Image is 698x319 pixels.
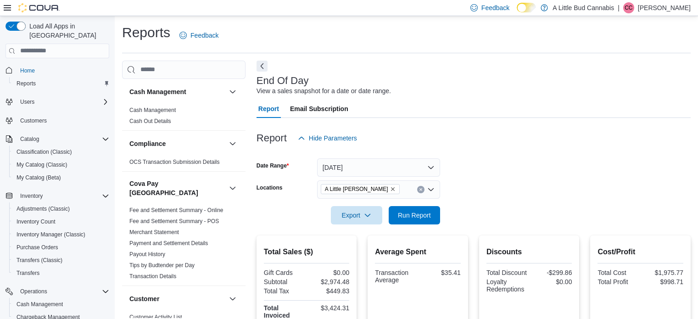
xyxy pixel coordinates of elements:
[257,162,289,169] label: Date Range
[375,269,416,284] div: Transaction Average
[129,87,225,96] button: Cash Management
[129,87,186,96] h3: Cash Management
[257,75,309,86] h3: End Of Day
[20,117,47,124] span: Customers
[308,287,349,295] div: $449.83
[321,184,400,194] span: A Little Bud Summerland
[417,186,424,193] button: Clear input
[17,115,109,126] span: Customers
[20,135,39,143] span: Catalog
[264,287,305,295] div: Total Tax
[486,246,572,257] h2: Discounts
[13,268,109,279] span: Transfers
[17,65,109,76] span: Home
[129,262,195,269] span: Tips by Budtender per Day
[122,23,170,42] h1: Reports
[129,229,179,236] span: Merchant Statement
[597,269,638,276] div: Total Cost
[227,86,238,97] button: Cash Management
[20,67,35,74] span: Home
[17,134,43,145] button: Catalog
[618,2,620,13] p: |
[398,211,431,220] span: Run Report
[264,269,305,276] div: Gift Cards
[290,100,348,118] span: Email Subscription
[17,134,109,145] span: Catalog
[625,2,632,13] span: CC
[129,218,219,225] span: Fee and Settlement Summary - POS
[13,216,109,227] span: Inventory Count
[375,246,461,257] h2: Average Spent
[531,269,572,276] div: -$299.86
[17,286,51,297] button: Operations
[597,246,683,257] h2: Cost/Profit
[227,293,238,304] button: Customer
[129,294,159,303] h3: Customer
[129,158,220,166] span: OCS Transaction Submission Details
[13,229,89,240] a: Inventory Manager (Classic)
[17,231,85,238] span: Inventory Manager (Classic)
[13,299,109,310] span: Cash Management
[227,138,238,149] button: Compliance
[9,254,113,267] button: Transfers (Classic)
[129,273,176,280] a: Transaction Details
[13,172,65,183] a: My Catalog (Beta)
[129,139,225,148] button: Compliance
[176,26,222,45] a: Feedback
[308,278,349,285] div: $2,974.48
[129,251,165,257] a: Payout History
[122,205,246,285] div: Cova Pay [GEOGRAPHIC_DATA]
[638,2,691,13] p: [PERSON_NAME]
[227,183,238,194] button: Cova Pay [GEOGRAPHIC_DATA]
[9,298,113,311] button: Cash Management
[17,148,72,156] span: Classification (Classic)
[17,269,39,277] span: Transfers
[264,246,350,257] h2: Total Sales ($)
[17,257,62,264] span: Transfers (Classic)
[2,64,113,77] button: Home
[257,184,283,191] label: Locations
[531,278,572,285] div: $0.00
[129,107,176,113] a: Cash Management
[129,179,225,197] button: Cova Pay [GEOGRAPHIC_DATA]
[129,106,176,114] span: Cash Management
[129,159,220,165] a: OCS Transaction Submission Details
[427,186,435,193] button: Open list of options
[642,278,683,285] div: $998.71
[309,134,357,143] span: Hide Parameters
[17,96,109,107] span: Users
[20,192,43,200] span: Inventory
[389,206,440,224] button: Run Report
[17,80,36,87] span: Reports
[13,78,39,89] a: Reports
[17,161,67,168] span: My Catalog (Classic)
[17,244,58,251] span: Purchase Orders
[13,203,73,214] a: Adjustments (Classic)
[129,207,223,213] a: Fee and Settlement Summary - Online
[597,278,638,285] div: Total Profit
[308,269,349,276] div: $0.00
[257,61,268,72] button: Next
[331,206,382,224] button: Export
[258,100,279,118] span: Report
[17,65,39,76] a: Home
[17,218,56,225] span: Inventory Count
[13,159,109,170] span: My Catalog (Classic)
[2,114,113,127] button: Customers
[18,3,60,12] img: Cova
[623,2,634,13] div: Carolyn Cook
[390,186,396,192] button: Remove A Little Bud Summerland from selection in this group
[2,95,113,108] button: Users
[129,118,171,124] a: Cash Out Details
[2,133,113,146] button: Catalog
[486,278,527,293] div: Loyalty Redemptions
[13,242,62,253] a: Purchase Orders
[129,118,171,125] span: Cash Out Details
[9,241,113,254] button: Purchase Orders
[122,105,246,130] div: Cash Management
